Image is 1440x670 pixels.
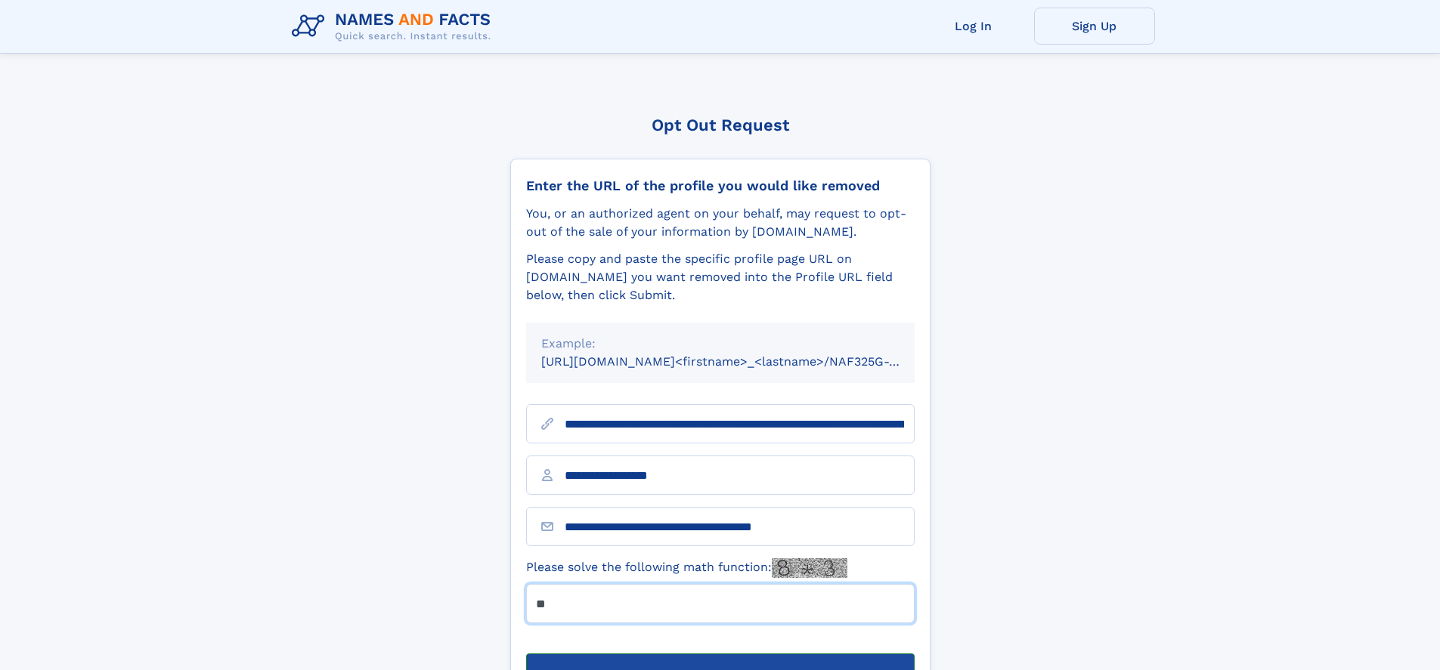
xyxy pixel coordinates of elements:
[541,335,900,353] div: Example:
[541,354,943,369] small: [URL][DOMAIN_NAME]<firstname>_<lastname>/NAF325G-xxxxxxxx
[1034,8,1155,45] a: Sign Up
[913,8,1034,45] a: Log In
[526,205,915,241] div: You, or an authorized agent on your behalf, may request to opt-out of the sale of your informatio...
[286,6,503,47] img: Logo Names and Facts
[510,116,931,134] div: Opt Out Request
[526,558,847,578] label: Please solve the following math function:
[526,178,915,194] div: Enter the URL of the profile you would like removed
[526,250,915,304] div: Please copy and paste the specific profile page URL on [DOMAIN_NAME] you want removed into the Pr...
